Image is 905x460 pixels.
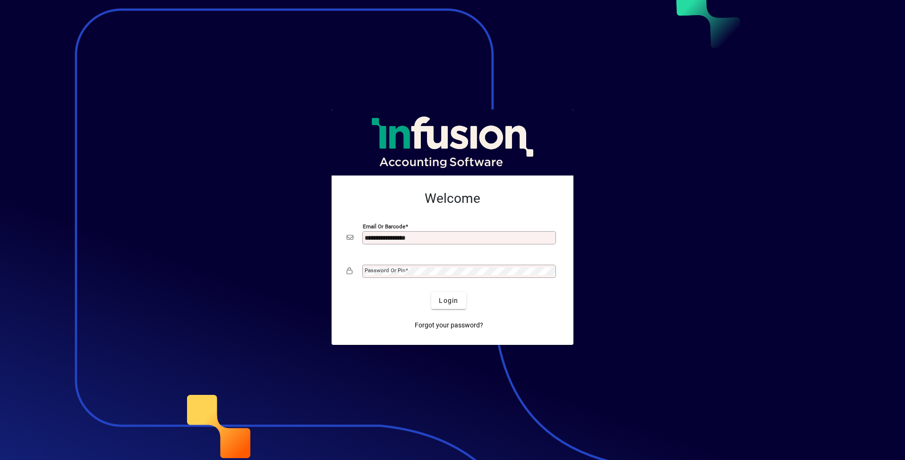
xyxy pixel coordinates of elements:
mat-label: Email or Barcode [363,223,405,230]
button: Login [431,292,466,309]
span: Login [439,296,458,306]
h2: Welcome [347,191,558,207]
mat-label: Password or Pin [365,267,405,274]
a: Forgot your password? [411,317,487,334]
span: Forgot your password? [415,320,483,330]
